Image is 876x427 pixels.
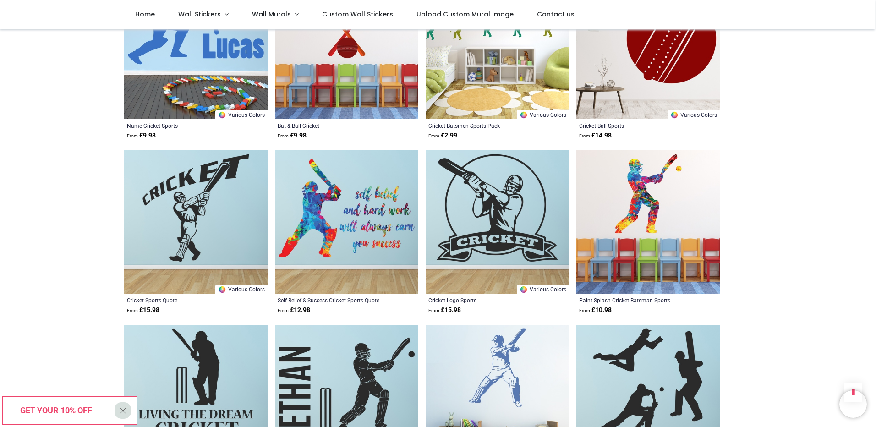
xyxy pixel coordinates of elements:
[428,131,457,140] strong: £ 2.99
[579,296,690,304] a: Paint Splash Cricket Batsman Sports
[520,285,528,294] img: Color Wheel
[537,10,575,19] span: Contact us
[127,308,138,313] span: From
[579,122,690,129] a: Cricket Ball Sports
[576,150,720,294] img: Paint Splash Cricket Batsman Sports Wall Sticker
[322,10,393,19] span: Custom Wall Stickers
[520,111,528,119] img: Color Wheel
[215,285,268,294] a: Various Colors
[668,110,720,119] a: Various Colors
[416,10,514,19] span: Upload Custom Mural Image
[579,131,612,140] strong: £ 14.98
[127,306,159,315] strong: £ 15.98
[135,10,155,19] span: Home
[278,133,289,138] span: From
[127,133,138,138] span: From
[215,110,268,119] a: Various Colors
[275,150,418,294] img: Self Belief & Success Cricket Sports Quote Wall Sticker
[278,131,307,140] strong: £ 9.98
[278,308,289,313] span: From
[517,110,569,119] a: Various Colors
[428,296,539,304] a: Cricket Logo Sports
[428,122,539,129] a: Cricket Batsmen Sports Pack
[517,285,569,294] a: Various Colors
[178,10,221,19] span: Wall Stickers
[127,122,237,129] a: Name Cricket Sports
[670,111,679,119] img: Color Wheel
[428,308,439,313] span: From
[428,133,439,138] span: From
[278,306,310,315] strong: £ 12.98
[579,306,612,315] strong: £ 10.98
[127,296,237,304] a: Cricket Sports Quote
[124,150,268,294] img: Cricket Sports Quote Wall Sticker
[252,10,291,19] span: Wall Murals
[218,111,226,119] img: Color Wheel
[278,122,388,129] a: Bat & Ball Cricket
[579,308,590,313] span: From
[426,150,569,294] img: Cricket Logo Sports Wall Sticker
[428,306,461,315] strong: £ 15.98
[218,285,226,294] img: Color Wheel
[839,390,867,418] iframe: Brevo live chat
[127,131,156,140] strong: £ 9.98
[579,133,590,138] span: From
[278,296,388,304] a: Self Belief & Success Cricket Sports Quote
